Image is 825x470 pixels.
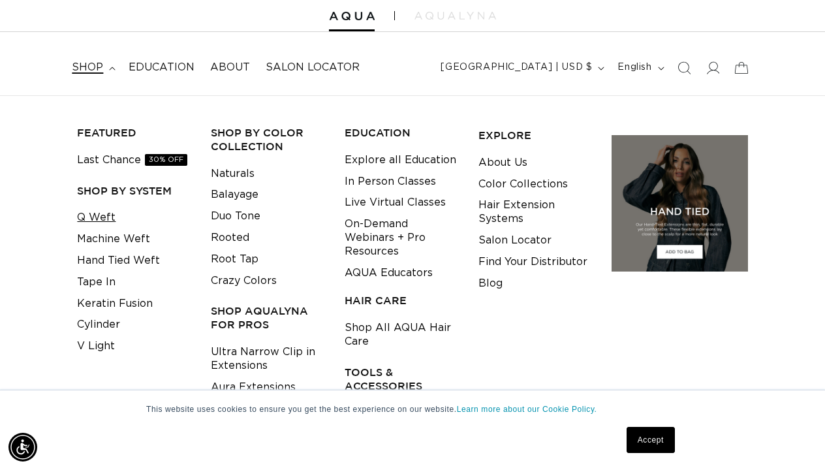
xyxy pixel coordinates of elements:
[478,273,503,294] a: Blog
[64,53,121,82] summary: shop
[441,61,592,74] span: [GEOGRAPHIC_DATA] | USD $
[210,61,250,74] span: About
[72,61,103,74] span: shop
[345,262,433,284] a: AQUA Educators
[345,366,458,393] h3: TOOLS & ACCESSORIES
[345,126,458,140] h3: EDUCATION
[129,61,195,74] span: Education
[266,61,360,74] span: Salon Locator
[77,207,116,228] a: Q Weft
[345,294,458,307] h3: HAIR CARE
[414,12,496,20] img: aqualyna.com
[610,55,669,80] button: English
[77,314,120,336] a: Cylinder
[478,195,592,230] a: Hair Extension Systems
[77,228,150,250] a: Machine Weft
[258,53,367,82] a: Salon Locator
[211,126,324,153] h3: Shop by Color Collection
[121,53,202,82] a: Education
[627,427,675,453] a: Accept
[345,171,436,193] a: In Person Classes
[670,54,698,82] summary: Search
[211,184,258,206] a: Balayage
[457,405,597,414] a: Learn more about our Cookie Policy.
[202,53,258,82] a: About
[77,126,191,140] h3: FEATURED
[345,317,458,352] a: Shop All AQUA Hair Care
[478,152,527,174] a: About Us
[146,403,679,415] p: This website uses cookies to ensure you get the best experience on our website.
[345,149,456,171] a: Explore all Education
[478,230,552,251] a: Salon Locator
[617,61,651,74] span: English
[145,154,187,166] span: 30% OFF
[77,184,191,198] h3: SHOP BY SYSTEM
[77,293,153,315] a: Keratin Fusion
[77,272,116,293] a: Tape In
[211,163,255,185] a: Naturals
[329,12,375,21] img: Aqua Hair Extensions
[211,270,277,292] a: Crazy Colors
[211,206,260,227] a: Duo Tone
[77,336,115,357] a: V Light
[211,227,249,249] a: Rooted
[478,129,592,142] h3: EXPLORE
[211,304,324,332] h3: Shop AquaLyna for Pros
[77,149,187,171] a: Last Chance30% OFF
[8,433,37,462] div: Accessibility Menu
[211,249,258,270] a: Root Tap
[211,341,324,377] a: Ultra Narrow Clip in Extensions
[211,377,296,398] a: Aura Extensions
[345,213,458,262] a: On-Demand Webinars + Pro Resources
[478,251,587,273] a: Find Your Distributor
[345,192,446,213] a: Live Virtual Classes
[478,174,568,195] a: Color Collections
[433,55,610,80] button: [GEOGRAPHIC_DATA] | USD $
[77,250,160,272] a: Hand Tied Weft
